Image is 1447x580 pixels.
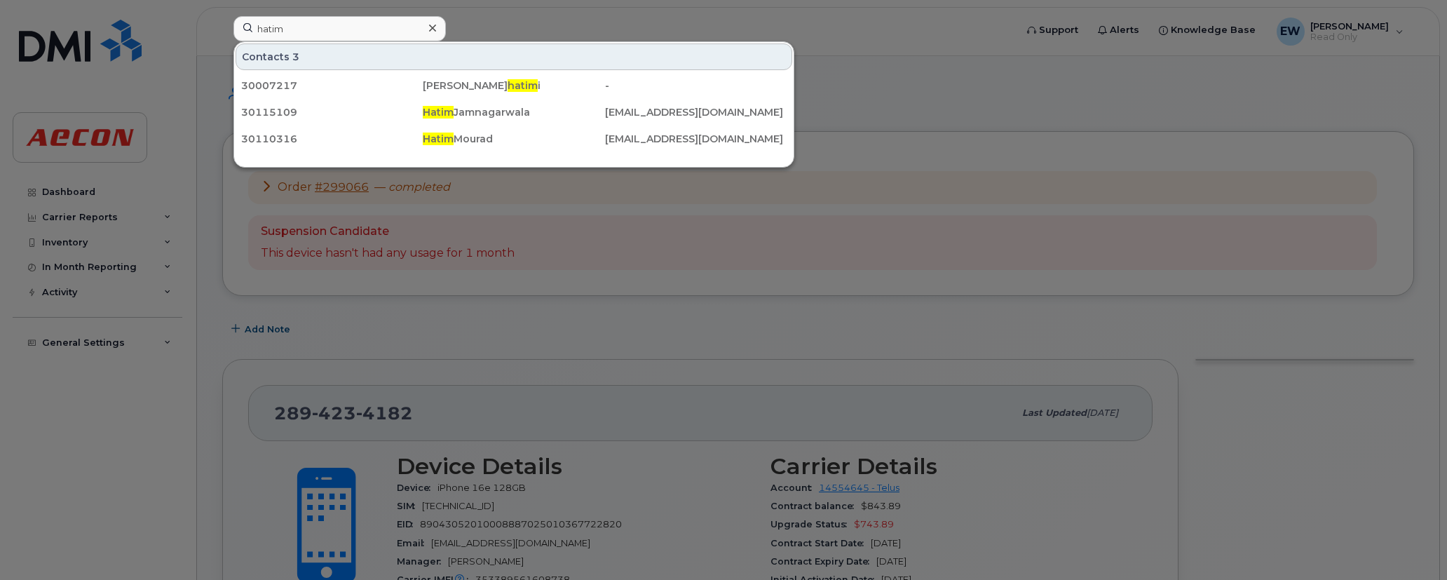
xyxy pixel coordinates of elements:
a: 30115109HatimJamnagarwala[EMAIL_ADDRESS][DOMAIN_NAME] [236,100,792,125]
a: 30110316HatimMourad[EMAIL_ADDRESS][DOMAIN_NAME] [236,126,792,151]
span: Hatim [423,106,454,119]
span: 3 [292,50,299,64]
span: hatim [508,79,538,92]
div: [EMAIL_ADDRESS][DOMAIN_NAME] [605,132,787,146]
span: Hatim [423,133,454,145]
div: [EMAIL_ADDRESS][DOMAIN_NAME] [605,105,787,119]
a: 30007217[PERSON_NAME]hatimi- [236,73,792,98]
div: [PERSON_NAME] i [423,79,604,93]
div: Mourad [423,132,604,146]
div: - [605,79,787,93]
div: Contacts [236,43,792,70]
div: 30115109 [241,105,423,119]
div: Jamnagarwala [423,105,604,119]
div: 30110316 [241,132,423,146]
div: 30007217 [241,79,423,93]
